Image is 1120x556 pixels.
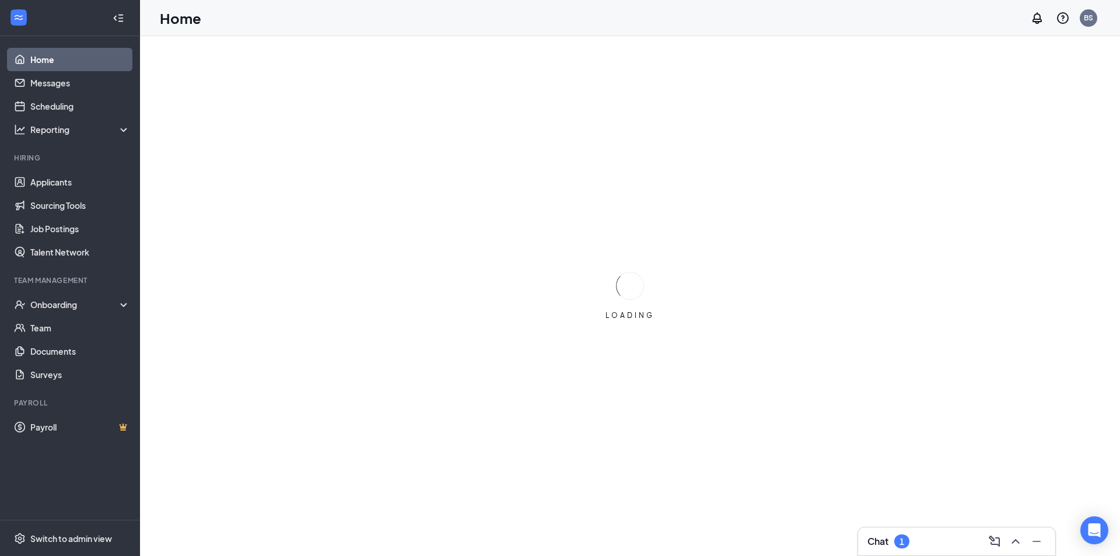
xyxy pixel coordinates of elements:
[1030,534,1044,548] svg: Minimize
[1009,534,1023,548] svg: ChevronUp
[13,12,24,23] svg: WorkstreamLogo
[14,124,26,135] svg: Analysis
[14,533,26,544] svg: Settings
[1006,532,1025,551] button: ChevronUp
[30,240,130,264] a: Talent Network
[30,316,130,340] a: Team
[30,533,112,544] div: Switch to admin view
[14,275,128,285] div: Team Management
[985,532,1004,551] button: ComposeMessage
[113,12,124,24] svg: Collapse
[14,299,26,310] svg: UserCheck
[1030,11,1044,25] svg: Notifications
[30,340,130,363] a: Documents
[30,48,130,71] a: Home
[988,534,1002,548] svg: ComposeMessage
[867,535,888,548] h3: Chat
[160,8,201,28] h1: Home
[14,398,128,408] div: Payroll
[601,310,659,320] div: LOADING
[1027,532,1046,551] button: Minimize
[30,95,130,118] a: Scheduling
[30,71,130,95] a: Messages
[30,299,120,310] div: Onboarding
[30,124,131,135] div: Reporting
[30,415,130,439] a: PayrollCrown
[30,217,130,240] a: Job Postings
[30,194,130,217] a: Sourcing Tools
[1056,11,1070,25] svg: QuestionInfo
[900,537,904,547] div: 1
[1084,13,1093,23] div: BS
[14,153,128,163] div: Hiring
[30,363,130,386] a: Surveys
[30,170,130,194] a: Applicants
[1080,516,1108,544] div: Open Intercom Messenger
